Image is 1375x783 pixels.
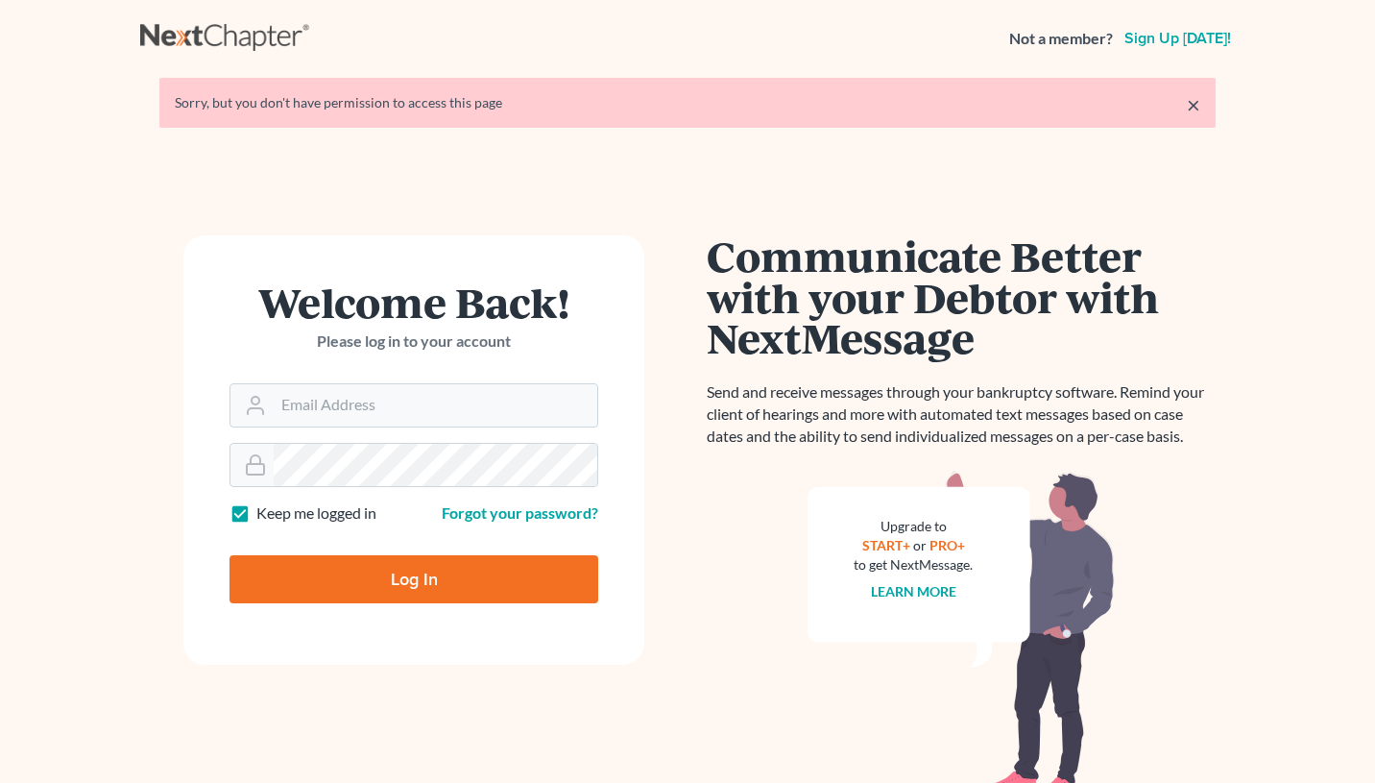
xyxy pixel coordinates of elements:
a: Learn more [871,583,956,599]
a: Sign up [DATE]! [1121,31,1235,46]
div: Upgrade to [854,517,973,536]
p: Send and receive messages through your bankruptcy software. Remind your client of hearings and mo... [707,381,1216,448]
div: Sorry, but you don't have permission to access this page [175,93,1200,112]
div: to get NextMessage. [854,555,973,575]
input: Log In [229,555,598,603]
input: Email Address [274,384,597,427]
p: Please log in to your account [229,330,598,353]
a: Forgot your password? [442,503,598,522]
label: Keep me logged in [256,502,376,525]
h1: Welcome Back! [229,281,598,323]
span: or [913,537,927,553]
h1: Communicate Better with your Debtor with NextMessage [707,235,1216,358]
a: PRO+ [929,537,965,553]
a: × [1187,93,1200,116]
a: START+ [862,537,910,553]
strong: Not a member? [1009,28,1113,50]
